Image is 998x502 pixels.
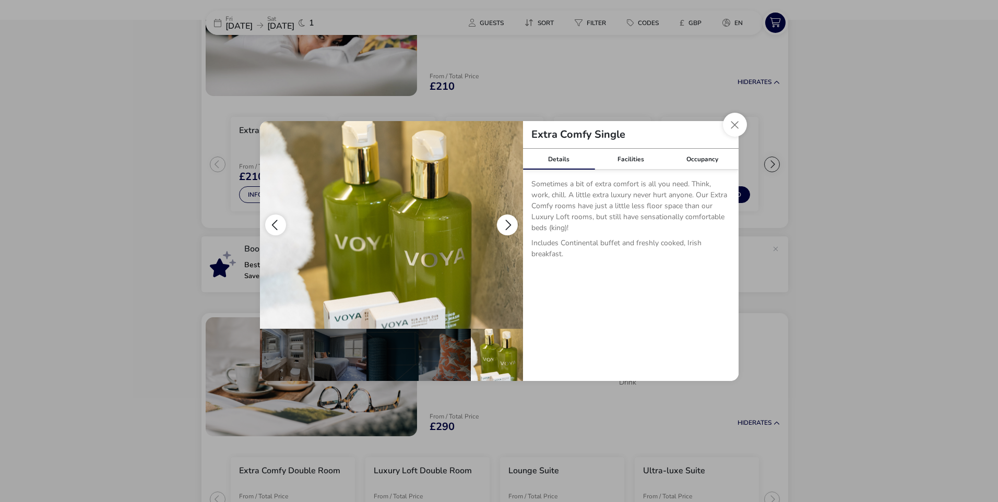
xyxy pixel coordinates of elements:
h2: Extra Comfy Single [523,129,634,140]
p: Includes Continental buffet and freshly cooked, Irish breakfast. [531,237,730,264]
p: Sometimes a bit of extra comfort is all you need. Think, work, chill. A little extra luxury never... [531,178,730,237]
div: Occupancy [667,149,739,170]
div: details [260,121,739,381]
div: Facilities [595,149,667,170]
img: 10767747031d597ee2e2f3be829ed66769076a1918f6ad59fa7c86a61268ada7 [260,121,523,329]
div: Details [523,149,595,170]
button: Close dialog [723,113,747,137]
